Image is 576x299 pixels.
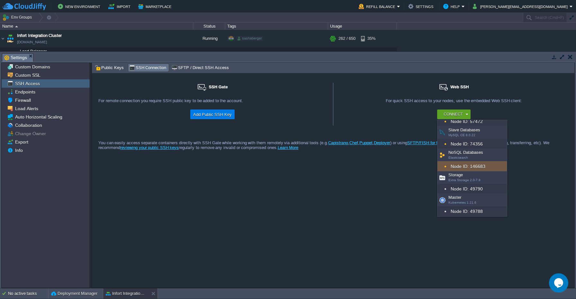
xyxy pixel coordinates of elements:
a: Endpoints [14,89,36,95]
a: SSH Access [14,81,41,86]
img: AMDAwAAAACH5BAEAAAAALAAAAAABAAEAAAICRAEAOw== [4,48,8,60]
div: Node ID: 74356 [437,139,507,149]
a: Capistrano [328,140,348,145]
iframe: chat widget [549,273,570,293]
a: Collaboration [14,122,43,128]
a: Puppet [359,140,373,145]
div: Node ID: 146683 [437,161,507,171]
div: For quick SSH access to your nodes, use the embedded Web SSH client: [340,98,568,110]
button: Deployment Manager [51,290,97,297]
a: [DOMAIN_NAME] [17,39,47,45]
a: Custom SSL [14,72,41,78]
button: New Environment [58,3,102,10]
span: Web SSH [450,84,469,89]
a: SFTP/FISH for file management operations [407,140,487,145]
div: Node ID: 57472 [437,116,507,127]
div: 11% [361,48,382,60]
a: Deployer [374,140,390,145]
div: For remote connection you require SSH public key to be added to the account. [98,98,327,110]
a: Infort Integration Cluster [17,32,62,39]
a: Info [14,147,24,153]
a: Custom Domains [14,64,51,70]
button: Refill Balance [359,3,397,10]
div: Usage [328,22,396,30]
a: Learn More [278,145,299,150]
button: Help [443,3,462,10]
button: Add Public SSH Key [191,110,234,118]
button: Settings [408,3,435,10]
span: Elasticsearch [448,156,468,159]
div: Storage [437,171,507,184]
div: Name [1,22,193,30]
span: SSH Connection [129,64,166,71]
a: Chef [349,140,358,145]
div: Node ID: 49788 [437,206,507,216]
a: Change Owner [14,131,47,136]
a: Auto Horizontal Scaling [14,114,63,120]
span: SSH Gate [209,84,228,89]
button: Connect [444,111,463,118]
span: SFTP / Direct SSH Access [172,64,229,71]
a: Load Balancer [19,49,48,54]
button: Env Groups [2,13,34,22]
div: Master [437,194,507,206]
div: Slave Databases [437,127,507,139]
img: CloudJiffy [2,3,46,11]
span: Public Keys [95,64,124,71]
div: Tags [226,22,328,30]
img: AMDAwAAAACH5BAEAAAAALAAAAAABAAEAAAICRAEAOw== [6,30,15,47]
a: Firewall [14,97,32,103]
div: 1 / 4 [338,48,346,60]
div: Running [193,30,225,47]
a: Export [14,139,29,145]
button: [PERSON_NAME][EMAIL_ADDRESS][DOMAIN_NAME] [473,3,570,10]
div: Status [194,22,225,30]
div: 35% [361,30,382,47]
img: AMDAwAAAACH5BAEAAAAALAAAAAABAAEAAAICRAEAOw== [9,48,18,60]
a: Load Alerts [14,106,39,111]
button: Marketplace [138,3,173,10]
span: Extra Storage 2.0-7.8 [448,178,481,182]
img: AMDAwAAAACH5BAEAAAAALAAAAAABAAEAAAICRAEAOw== [15,26,18,27]
span: MySQL CE 8.0.22 [448,133,475,137]
a: reviewing your public SSH keys [120,145,179,150]
span: Settings [4,54,27,62]
div: NoSQL Databases [437,149,507,161]
div: You can easily access separate containers directly with SSH Gate while working with them remotely... [92,126,574,152]
img: AMDAwAAAACH5BAEAAAAALAAAAAABAAEAAAICRAEAOw== [0,30,5,47]
span: Kubernetes 1.21.6 [448,201,476,204]
button: Infort Integration Cluster [106,290,146,297]
div: sashaberger [236,36,263,41]
div: No active tasks [8,288,48,299]
button: Import [108,3,132,10]
div: 262 / 650 [338,30,355,47]
div: Node ID: 49790 [437,184,507,194]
